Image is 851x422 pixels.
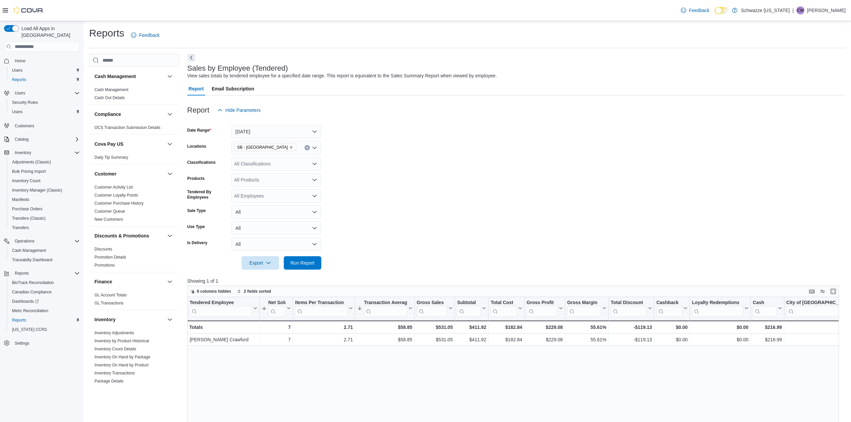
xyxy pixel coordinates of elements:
span: Inventory Count [12,178,41,184]
div: Subtotal [457,300,481,306]
span: Operations [15,238,35,244]
button: Adjustments (Classic) [7,157,82,167]
a: Settings [12,339,32,347]
div: 7 [262,323,291,331]
span: Manifests [12,197,29,202]
button: Cova Pay US [166,140,174,148]
a: Adjustments (Classic) [9,158,54,166]
p: [PERSON_NAME] [807,6,846,14]
div: Cash Management [89,86,179,104]
button: Operations [12,237,37,245]
a: Customer Activity List [94,185,133,190]
nav: Complex example [4,53,80,365]
span: Transfers [9,224,80,232]
h3: Cova Pay US [94,141,123,147]
div: $216.99 [753,323,782,331]
button: Transfers (Classic) [7,214,82,223]
a: Inventory Count [9,177,43,185]
button: Cova Pay US [94,141,165,147]
span: Bulk Pricing Import [9,167,80,175]
span: Load All Apps in [GEOGRAPHIC_DATA] [19,25,80,39]
button: Manifests [7,195,82,204]
button: Reports [7,315,82,325]
a: Users [9,66,25,74]
label: Sale Type [187,208,206,213]
a: Promotion Details [94,255,126,260]
div: Courtney Webb [796,6,804,14]
div: Cova Pay US [89,153,179,164]
a: Reports [9,316,29,324]
span: Metrc Reconciliation [12,308,48,313]
p: Schwazze [US_STATE] [741,6,790,14]
a: Transfers (Classic) [9,214,48,222]
a: Customer Queue [94,209,125,214]
span: SB - [GEOGRAPHIC_DATA] [237,144,288,151]
a: Users [9,108,25,116]
span: Users [15,90,25,96]
p: | [792,6,794,14]
span: Feedback [689,7,709,14]
div: $58.85 [357,323,412,331]
a: [US_STATE] CCRS [9,326,50,334]
div: $229.08 [527,336,563,344]
button: All [232,221,321,235]
span: Users [9,108,80,116]
button: Net Sold [262,300,291,317]
div: $182.84 [490,336,522,344]
button: Enter fullscreen [829,287,837,295]
span: Transfers (Classic) [12,216,46,221]
div: Items Per Transaction [295,300,348,317]
span: Dashboards [12,299,39,304]
span: Manifests [9,196,80,204]
a: New Customers [94,217,123,222]
button: Open list of options [312,161,317,166]
button: Users [7,107,82,117]
button: Clear input [305,145,310,150]
div: $229.08 [527,323,563,331]
button: Purchase Orders [7,204,82,214]
a: Inventory On Hand by Product [94,363,148,367]
div: Compliance [89,124,179,134]
div: Transaction Average [364,300,407,317]
button: Finance [166,278,174,286]
button: Operations [1,236,82,246]
button: Run Report [284,256,321,270]
button: Catalog [12,135,31,143]
a: Customer Loyalty Points [94,193,138,198]
button: Next [187,54,195,62]
button: 2 fields sorted [235,287,274,295]
div: $411.92 [457,336,486,344]
label: Tendered By Employees [187,189,229,200]
span: SB - Belmar [234,144,296,151]
button: Metrc Reconciliation [7,306,82,315]
button: Cash Management [7,246,82,255]
h1: Reports [89,26,124,40]
button: Transaction Average [357,300,412,317]
img: Cova [13,7,44,14]
a: Cash Management [94,87,128,92]
button: Home [1,56,82,66]
button: Customer [94,170,165,177]
a: Customer Purchase History [94,201,144,206]
span: Operations [12,237,80,245]
span: Transfers (Classic) [9,214,80,222]
div: $182.84 [490,323,522,331]
div: Net Sold [268,300,285,317]
button: Inventory [12,149,34,157]
div: $411.92 [457,323,486,331]
span: Security Roles [12,100,38,105]
span: Reports [12,269,80,277]
button: Discounts & Promotions [166,232,174,240]
button: Cash Management [94,73,165,80]
button: Tendered Employee [190,300,257,317]
span: Inventory [12,149,80,157]
a: Reports [9,76,29,84]
span: Purchase Orders [9,205,80,213]
span: GL Account Totals [94,292,127,298]
span: Reports [9,76,80,84]
span: Inventory Count [9,177,80,185]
